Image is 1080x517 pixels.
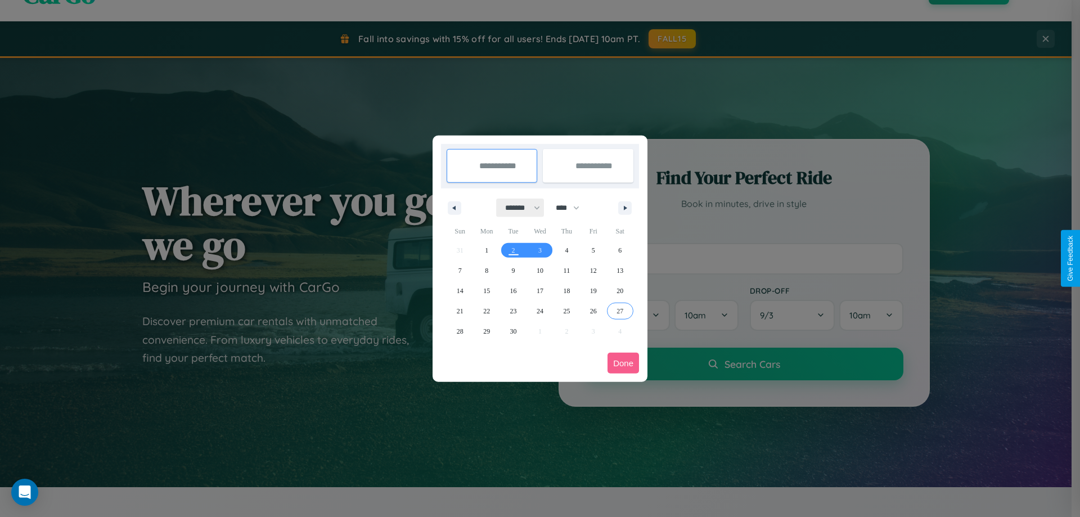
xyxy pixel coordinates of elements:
span: 9 [512,260,515,281]
span: 17 [537,281,543,301]
span: 28 [457,321,463,341]
span: 12 [590,260,597,281]
button: 8 [473,260,499,281]
button: 14 [447,281,473,301]
button: 17 [526,281,553,301]
span: 4 [565,240,568,260]
span: 1 [485,240,488,260]
span: 11 [564,260,570,281]
span: 26 [590,301,597,321]
span: Sat [607,222,633,240]
span: 21 [457,301,463,321]
span: 23 [510,301,517,321]
button: 9 [500,260,526,281]
span: 19 [590,281,597,301]
div: Open Intercom Messenger [11,479,38,506]
button: 3 [526,240,553,260]
span: Tue [500,222,526,240]
span: Thu [553,222,580,240]
button: 11 [553,260,580,281]
span: 2 [512,240,515,260]
button: 28 [447,321,473,341]
span: 6 [618,240,622,260]
button: 10 [526,260,553,281]
span: 24 [537,301,543,321]
span: Mon [473,222,499,240]
span: 29 [483,321,490,341]
span: 22 [483,301,490,321]
span: 3 [538,240,542,260]
span: 7 [458,260,462,281]
button: 30 [500,321,526,341]
span: 14 [457,281,463,301]
button: 21 [447,301,473,321]
button: 18 [553,281,580,301]
span: 30 [510,321,517,341]
span: 15 [483,281,490,301]
button: 27 [607,301,633,321]
button: 12 [580,260,606,281]
button: 19 [580,281,606,301]
button: 16 [500,281,526,301]
span: 27 [616,301,623,321]
span: 20 [616,281,623,301]
span: 10 [537,260,543,281]
button: 23 [500,301,526,321]
button: 6 [607,240,633,260]
span: 16 [510,281,517,301]
button: 24 [526,301,553,321]
div: Give Feedback [1066,236,1074,281]
span: 5 [592,240,595,260]
button: 1 [473,240,499,260]
button: 7 [447,260,473,281]
span: 18 [563,281,570,301]
span: 25 [563,301,570,321]
button: 26 [580,301,606,321]
button: 20 [607,281,633,301]
button: 22 [473,301,499,321]
button: 13 [607,260,633,281]
button: Done [607,353,639,374]
span: Wed [526,222,553,240]
button: 2 [500,240,526,260]
button: 4 [553,240,580,260]
button: 25 [553,301,580,321]
button: 5 [580,240,606,260]
button: 29 [473,321,499,341]
button: 15 [473,281,499,301]
span: 8 [485,260,488,281]
span: Sun [447,222,473,240]
span: Fri [580,222,606,240]
span: 13 [616,260,623,281]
